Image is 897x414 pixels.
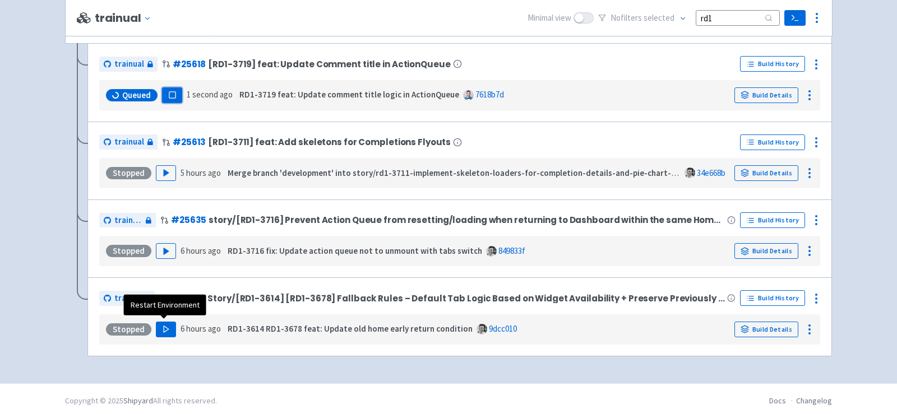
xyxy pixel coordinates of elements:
[106,323,151,336] div: Stopped
[209,215,724,225] span: story/[RD1-3716] Prevent Action Queue from resetting/loading when returning to Dashboard within t...
[156,243,176,259] button: Play
[796,396,832,406] a: Changelog
[696,10,780,25] input: Search...
[122,90,151,101] span: Queued
[99,291,155,306] a: trainual
[734,322,798,337] a: Build Details
[99,213,156,228] a: trainual
[228,168,698,178] strong: Merge branch 'development' into story/rd1-3711-implement-skeleton-loaders-for-completion-details-...
[171,214,206,226] a: #25635
[644,12,674,23] span: selected
[114,58,144,71] span: trainual
[740,56,805,72] a: Build History
[156,165,176,181] button: Play
[734,87,798,103] a: Build Details
[498,245,525,256] a: 849833f
[528,12,571,25] span: Minimal view
[156,322,176,337] button: Play
[697,168,725,178] a: 34e668b
[181,245,221,256] time: 6 hours ago
[99,57,158,72] a: trainual
[784,10,805,26] a: Terminal
[239,89,459,100] strong: RD1-3719 feat: Update comment title logic in ActionQueue
[208,59,450,69] span: [RD1-3719] feat: Update Comment title in ActionQueue
[99,134,158,150] a: trainual
[228,245,482,256] strong: RD1-3716 fix: Update action queue not to unmount with tabs switch
[740,212,805,228] a: Build History
[734,165,798,181] a: Build Details
[123,396,153,406] a: Shipyard
[181,323,221,334] time: 6 hours ago
[489,323,517,334] a: 9dcc010
[170,292,205,304] a: #25608
[173,136,206,148] a: #25613
[106,167,151,179] div: Stopped
[740,290,805,306] a: Build History
[114,292,141,305] span: trainual
[208,137,451,147] span: [RD1-3711] feat: Add skeletons for Completions Flyouts
[475,89,504,100] a: 7618b7d
[106,245,151,257] div: Stopped
[65,395,217,407] div: Copyright © 2025 All rights reserved.
[162,87,182,103] button: Pause
[611,12,674,25] span: No filter s
[181,168,221,178] time: 5 hours ago
[769,396,786,406] a: Docs
[114,214,142,227] span: trainual
[114,136,144,148] span: trainual
[228,323,473,334] strong: RD1-3614 RD1-3678 feat: Update old home early return condition
[734,243,798,259] a: Build Details
[95,12,156,25] button: trainual
[207,294,725,303] span: Story/[RD1-3614] [RD1-3678] Fallback Rules – Default Tab Logic Based on Widget Availability + Pre...
[173,58,206,70] a: #25618
[740,134,805,150] a: Build History
[187,89,233,100] time: 1 second ago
